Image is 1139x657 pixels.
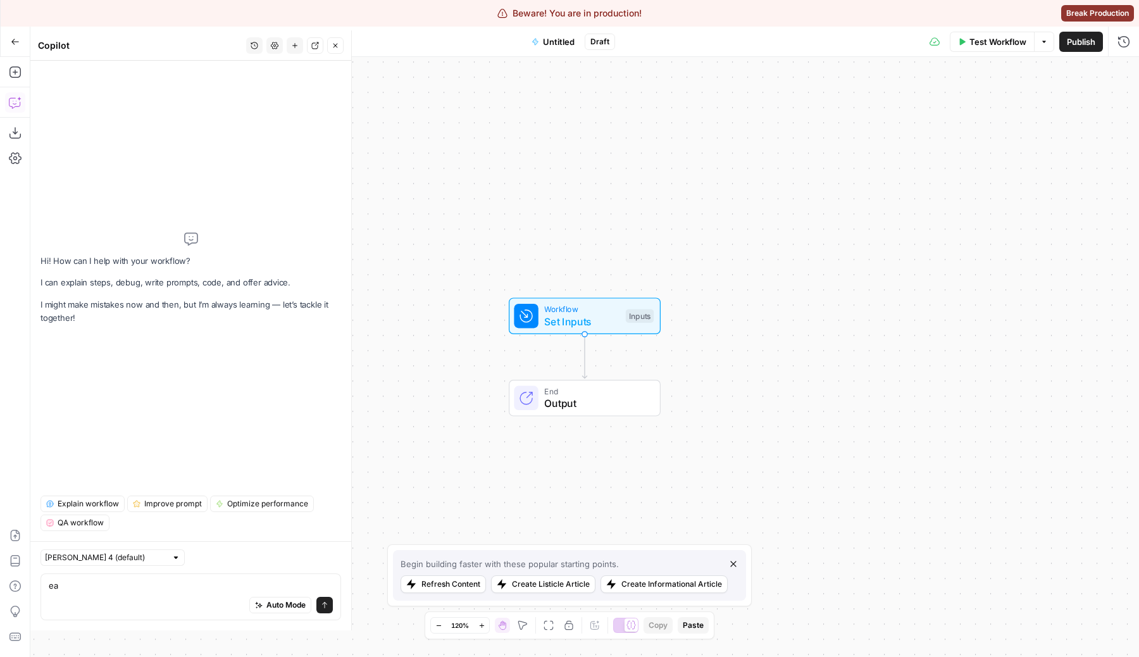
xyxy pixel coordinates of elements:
[1066,8,1129,19] span: Break Production
[467,380,702,416] div: EndOutput
[1061,5,1134,22] button: Break Production
[40,515,109,531] button: QA workflow
[49,579,333,592] textarea: ea
[544,396,647,411] span: Output
[467,297,702,334] div: WorkflowSet InputsInputs
[626,309,654,323] div: Inputs
[644,617,673,634] button: Copy
[401,558,619,570] div: Begin building faster with these popular starting points.
[266,599,306,611] span: Auto Mode
[1067,35,1095,48] span: Publish
[40,276,341,289] p: I can explain steps, debug, write prompts, code, and offer advice.
[58,498,119,510] span: Explain workflow
[582,334,587,379] g: Edge from start to end
[1059,32,1103,52] button: Publish
[58,517,104,529] span: QA workflow
[127,496,208,512] button: Improve prompt
[969,35,1026,48] span: Test Workflow
[544,314,619,329] span: Set Inputs
[249,597,311,613] button: Auto Mode
[40,496,125,512] button: Explain workflow
[544,385,647,397] span: End
[950,32,1034,52] button: Test Workflow
[524,32,582,52] button: Untitled
[543,35,575,48] span: Untitled
[544,303,619,315] span: Workflow
[451,620,469,630] span: 120%
[40,254,341,268] p: Hi! How can I help with your workflow?
[683,620,704,631] span: Paste
[678,617,709,634] button: Paste
[512,579,590,590] div: Create Listicle Article
[210,496,314,512] button: Optimize performance
[40,298,341,325] p: I might make mistakes now and then, but I’m always learning — let’s tackle it together!
[421,579,480,590] div: Refresh Content
[649,620,668,631] span: Copy
[621,579,722,590] div: Create Informational Article
[497,7,642,20] div: Beware! You are in production!
[227,498,308,510] span: Optimize performance
[590,36,609,47] span: Draft
[45,551,166,564] input: Claude Sonnet 4 (default)
[144,498,202,510] span: Improve prompt
[38,39,242,52] div: Copilot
